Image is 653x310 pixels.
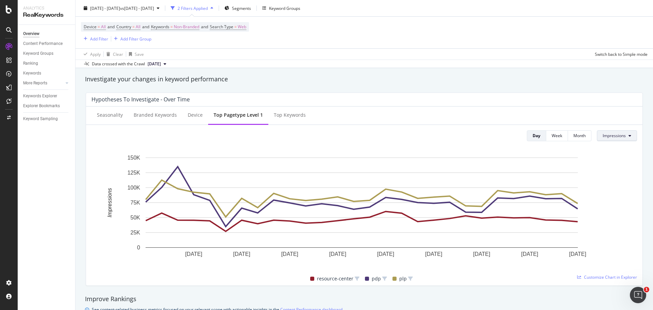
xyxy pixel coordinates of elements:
button: Month [568,130,591,141]
div: Switch back to Simple mode [595,51,648,57]
text: 50K [131,215,140,221]
div: Keyword Groups [23,50,53,57]
div: Top pagetype Level 1 [214,112,263,118]
a: Keyword Groups [23,50,70,57]
div: Week [552,133,562,138]
span: Non-Branded [174,22,199,32]
text: [DATE] [521,251,538,257]
text: 100K [128,185,140,191]
button: Add Filter Group [111,35,151,43]
div: 2 Filters Applied [178,5,208,11]
div: Overview [23,30,39,37]
span: = [132,24,135,30]
button: Impressions [597,130,637,141]
div: Branded Keywords [134,112,177,118]
text: [DATE] [281,251,298,257]
iframe: Intercom live chat [630,287,646,303]
div: Apply [90,51,101,57]
span: Device [84,24,97,30]
button: Switch back to Simple mode [592,49,648,60]
button: Keyword Groups [259,3,303,14]
span: Impressions [603,133,626,138]
span: Web [238,22,246,32]
text: [DATE] [377,251,394,257]
span: Customize Chart in Explorer [584,274,637,280]
span: Country [116,24,131,30]
span: All [136,22,140,32]
span: = [98,24,100,30]
span: and [107,24,115,30]
div: Keywords [23,70,41,77]
div: Top Keywords [274,112,306,118]
div: Keywords Explorer [23,93,57,100]
div: Add Filter [90,36,108,42]
button: Segments [222,3,254,14]
span: vs [DATE] - [DATE] [120,5,154,11]
text: 125K [128,170,140,176]
button: Add Filter [81,35,108,43]
div: Data crossed with the Crawl [92,61,145,67]
span: All [101,22,106,32]
span: plp [399,275,407,283]
a: Ranking [23,60,70,67]
div: More Reports [23,80,47,87]
text: [DATE] [185,251,202,257]
div: Explorer Bookmarks [23,102,60,110]
button: Day [527,130,546,141]
span: Search Type [210,24,233,30]
div: Device [188,112,203,118]
svg: A chart. [91,154,632,267]
div: Save [135,51,144,57]
button: [DATE] - [DATE]vs[DATE] - [DATE] [81,3,162,14]
span: resource-center [317,275,353,283]
div: Keyword Groups [269,5,300,11]
div: Improve Rankings [85,295,643,304]
div: Hypotheses to Investigate - Over Time [91,96,190,103]
a: Keywords [23,70,70,77]
text: 75K [131,200,140,206]
span: = [234,24,237,30]
a: Customize Chart in Explorer [577,274,637,280]
a: Content Performance [23,40,70,47]
div: Analytics [23,5,70,11]
button: Clear [104,49,123,60]
a: Overview [23,30,70,37]
a: Explorer Bookmarks [23,102,70,110]
button: Apply [81,49,101,60]
div: Keyword Sampling [23,115,58,123]
span: 1 [644,287,649,292]
div: Ranking [23,60,38,67]
a: More Reports [23,80,64,87]
span: and [142,24,149,30]
div: RealKeywords [23,11,70,19]
text: Impressions [107,188,113,217]
text: 0 [137,245,140,250]
div: Add Filter Group [120,36,151,42]
span: [DATE] - [DATE] [90,5,120,11]
text: [DATE] [473,251,490,257]
div: Seasonality [97,112,123,118]
div: Month [573,133,586,138]
div: Investigate your changes in keyword performance [85,75,643,84]
span: pdp [372,275,381,283]
text: [DATE] [425,251,442,257]
div: Day [533,133,540,138]
button: Save [126,49,144,60]
span: Segments [232,5,251,11]
text: [DATE] [569,251,586,257]
text: 150K [128,155,140,161]
a: Keywords Explorer [23,93,70,100]
div: Clear [113,51,123,57]
a: Keyword Sampling [23,115,70,123]
div: Content Performance [23,40,63,47]
span: = [170,24,173,30]
text: [DATE] [233,251,250,257]
span: 2025 Aug. 2nd [148,61,161,67]
text: [DATE] [329,251,346,257]
button: Week [546,130,568,141]
button: 2 Filters Applied [168,3,216,14]
button: [DATE] [145,60,169,68]
span: and [201,24,208,30]
text: 25K [131,230,140,235]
